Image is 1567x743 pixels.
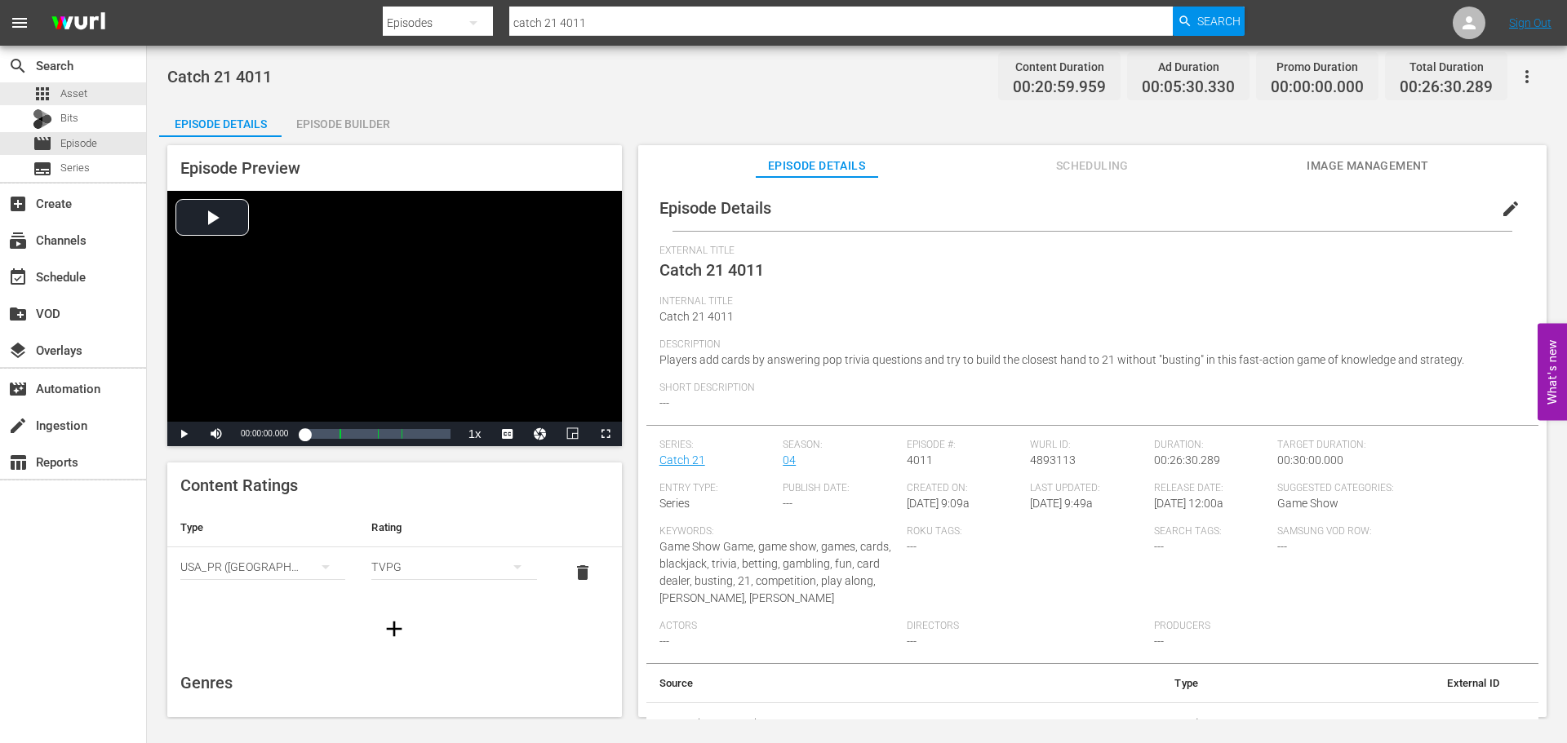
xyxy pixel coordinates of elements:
button: Fullscreen [589,422,622,446]
span: 00:26:30.289 [1400,78,1493,97]
button: Search [1173,7,1245,36]
span: Catch 21 4011 [659,260,764,280]
span: Automation [8,379,28,399]
span: Series [60,160,90,176]
button: Playback Rate [459,422,491,446]
span: --- [783,497,792,510]
span: 4011 [907,453,933,467]
span: Content Ratings [180,475,298,495]
span: Season: [783,439,899,452]
span: Asset [60,86,87,102]
span: 4893113 [1030,453,1076,467]
th: External ID [1211,664,1512,703]
span: 00:26:30.289 [1154,453,1220,467]
span: [DATE] 9:49a [1030,497,1093,510]
span: Players add cards by answering pop trivia questions and try to build the closest hand to 21 witho... [659,353,1464,366]
div: USA_PR ([GEOGRAPHIC_DATA] ([GEOGRAPHIC_DATA])) [180,544,345,590]
span: Ingestion [8,416,28,436]
span: Search [8,56,28,76]
span: Channels [8,231,28,250]
button: Jump To Time [524,422,557,446]
span: Series [659,497,690,510]
span: --- [659,635,669,648]
span: --- [907,635,917,648]
span: 00:00:00.000 [241,429,288,438]
span: Overlays [8,341,28,360]
div: Content Duration [1013,55,1106,78]
span: --- [907,540,917,553]
span: Catch 21 4011 [659,310,734,323]
span: Release Date: [1154,482,1270,495]
div: Episode Builder [282,104,404,144]
span: Last Updated: [1030,482,1146,495]
span: 00:00:00.000 [1271,78,1364,97]
span: Episode Preview [180,158,300,178]
span: Search [1197,7,1241,36]
span: Internal Title [659,295,1517,308]
span: --- [1154,635,1164,648]
span: --- [1154,540,1164,553]
a: Catch 21 [659,453,705,467]
div: Ad Duration [1142,55,1235,78]
span: Episode Details [756,156,878,176]
span: [DATE] 9:09a [907,497,970,510]
span: menu [10,13,29,33]
span: Episode [33,134,52,153]
span: Short Description [659,382,1517,395]
div: Progress Bar [304,429,450,439]
span: Description [659,338,1517,352]
span: 00:30:00.000 [1277,453,1343,467]
span: Catch 21 4011 [167,67,272,86]
span: Series [33,159,52,179]
button: Open Feedback Widget [1538,323,1567,420]
span: External Title [659,245,1517,258]
span: Scheduling [1031,156,1153,176]
button: edit [1491,189,1530,228]
div: Promo Duration [1271,55,1364,78]
span: Game Show [1277,497,1338,510]
button: Mute [200,422,233,446]
span: Entry Type: [659,482,775,495]
span: Bits [60,110,78,126]
span: Genres [180,673,233,692]
img: ans4CAIJ8jUAAAAAAAAAAAAAAAAAAAAAAAAgQb4GAAAAAAAAAAAAAAAAAAAAAAAAJMjXAAAAAAAAAAAAAAAAAAAAAAAAgAT5G... [39,4,118,42]
button: Play [167,422,200,446]
span: Producers [1154,620,1393,633]
span: Roku Tags: [907,525,1146,538]
span: --- [1277,540,1287,553]
div: TVPG [371,544,536,590]
span: 00:05:30.330 [1142,78,1235,97]
div: Video Player [167,191,622,446]
span: Game Show Game, game show, games, cards, blackjack, trivia, betting, gambling, fun, card dealer, ... [659,540,891,604]
span: Create [8,194,28,214]
th: Type [167,508,358,547]
th: Type [1052,664,1211,703]
button: Picture-in-Picture [557,422,589,446]
span: Asset [33,84,52,104]
span: Episode Details [659,198,771,218]
a: 04 [783,453,796,467]
span: Keywords: [659,525,899,538]
span: --- [659,396,669,409]
button: delete [563,553,602,592]
span: Publish Date: [783,482,899,495]
th: Source [646,664,1052,703]
span: Wurl ID: [1030,439,1146,452]
span: VOD [8,304,28,324]
div: Bits [33,109,52,129]
span: Actors [659,620,899,633]
span: Search Tags: [1154,525,1270,538]
table: simple table [167,508,622,598]
span: Reports [8,453,28,472]
span: Directors [907,620,1146,633]
span: Episode #: [907,439,1023,452]
span: [DATE] 12:00a [1154,497,1223,510]
span: Schedule [8,268,28,287]
span: Suggested Categories: [1277,482,1516,495]
span: Episode [60,135,97,152]
span: edit [1501,199,1520,219]
span: delete [573,563,593,582]
span: Target Duration: [1277,439,1516,452]
span: Series: [659,439,775,452]
th: Rating [358,508,549,547]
